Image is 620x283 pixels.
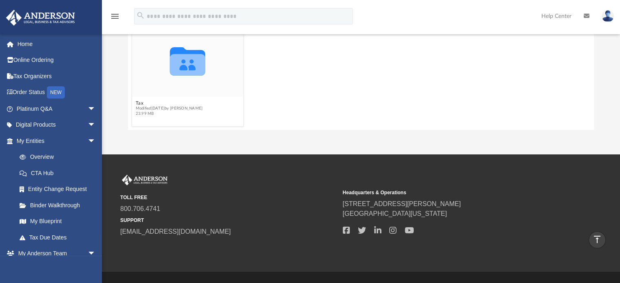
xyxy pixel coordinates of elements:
[11,213,104,230] a: My Blueprint
[342,189,559,196] small: Headquarters & Operations
[6,133,108,149] a: My Entitiesarrow_drop_down
[6,101,108,117] a: Platinum Q&Aarrow_drop_down
[11,181,108,197] a: Entity Change Request
[589,231,606,248] a: vertical_align_top
[120,217,337,224] small: SUPPORT
[120,175,169,185] img: Anderson Advisors Platinum Portal
[136,11,145,20] i: search
[47,86,65,99] div: NEW
[11,149,108,165] a: Overview
[110,11,120,21] i: menu
[88,133,104,149] span: arrow_drop_down
[4,10,77,26] img: Anderson Advisors Platinum Portal
[602,10,614,22] img: User Pic
[6,84,108,101] a: Order StatusNEW
[6,246,104,262] a: My Anderson Teamarrow_drop_down
[88,101,104,117] span: arrow_drop_down
[120,194,337,201] small: TOLL FREE
[11,197,108,213] a: Binder Walkthrough
[120,205,160,212] a: 800.706.4741
[342,210,447,217] a: [GEOGRAPHIC_DATA][US_STATE]
[6,117,108,133] a: Digital Productsarrow_drop_down
[592,235,602,244] i: vertical_align_top
[135,101,203,106] button: Tax
[120,228,231,235] a: [EMAIL_ADDRESS][DOMAIN_NAME]
[135,106,203,111] span: Modified [DATE] by [PERSON_NAME]
[11,229,108,246] a: Tax Due Dates
[135,111,203,116] span: 23.99 MB
[110,15,120,21] a: menu
[342,200,461,207] a: [STREET_ADDRESS][PERSON_NAME]
[88,246,104,262] span: arrow_drop_down
[6,36,108,52] a: Home
[11,165,108,181] a: CTA Hub
[6,68,108,84] a: Tax Organizers
[6,52,108,68] a: Online Ordering
[88,117,104,134] span: arrow_drop_down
